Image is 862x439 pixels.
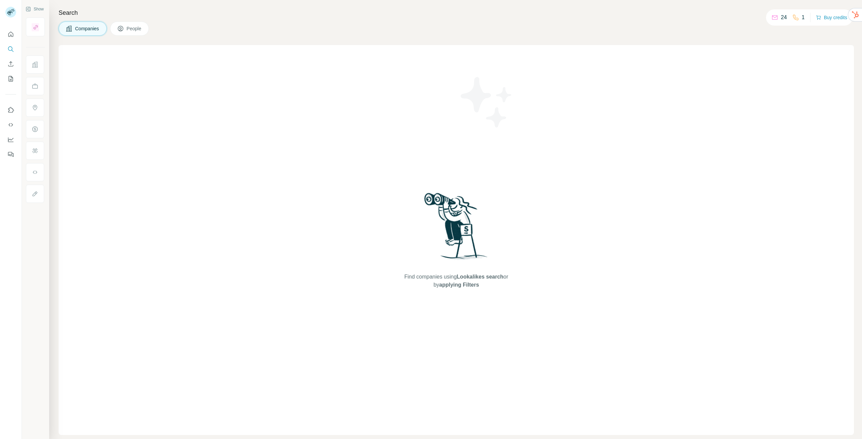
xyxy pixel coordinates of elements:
button: My lists [5,73,16,85]
button: Quick start [5,28,16,40]
p: 24 [781,13,787,22]
button: Show [21,4,48,14]
p: 1 [802,13,805,22]
button: Feedback [5,148,16,160]
button: Buy credits [816,13,847,22]
span: Companies [75,25,100,32]
span: Find companies using or by [402,273,510,289]
span: Lookalikes search [457,274,503,280]
span: People [127,25,142,32]
img: Surfe Illustration - Stars [456,72,517,133]
button: Enrich CSV [5,58,16,70]
button: Use Surfe on LinkedIn [5,104,16,116]
button: Search [5,43,16,55]
span: applying Filters [439,282,479,288]
button: Use Surfe API [5,119,16,131]
button: Dashboard [5,134,16,146]
h4: Search [59,8,854,17]
img: Surfe Illustration - Woman searching with binoculars [421,191,491,266]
